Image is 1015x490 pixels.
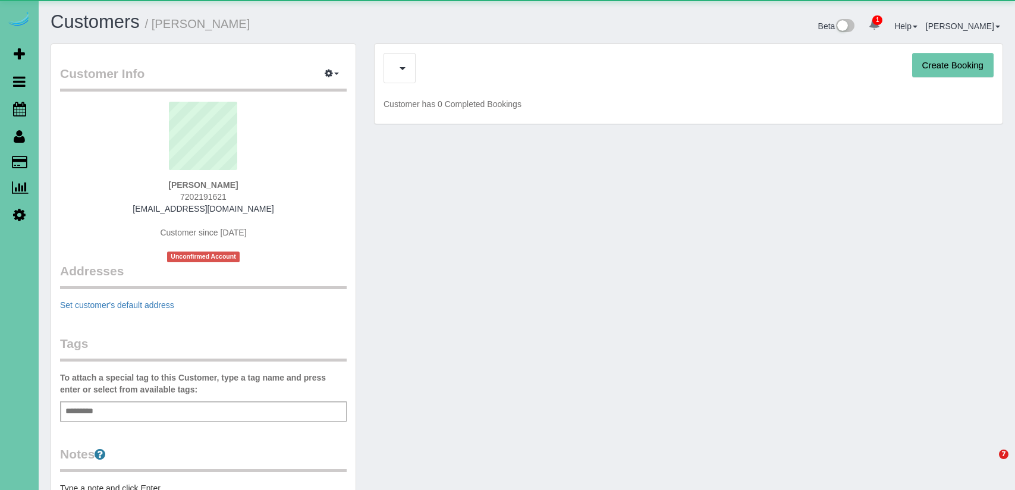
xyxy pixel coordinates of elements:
[167,252,240,262] span: Unconfirmed Account
[60,300,174,310] a: Set customer's default address
[51,11,140,32] a: Customers
[975,450,1003,478] iframe: Intercom live chat
[180,192,227,202] span: 7202191621
[7,12,31,29] img: Automaid Logo
[160,228,246,237] span: Customer since [DATE]
[894,21,917,31] a: Help
[818,21,855,31] a: Beta
[60,335,347,362] legend: Tags
[835,19,854,34] img: New interface
[145,17,250,30] small: / [PERSON_NAME]
[60,65,347,92] legend: Customer Info
[863,12,886,38] a: 1
[384,98,994,110] p: Customer has 0 Completed Bookings
[999,450,1008,459] span: 7
[912,53,994,78] button: Create Booking
[133,204,274,213] a: [EMAIL_ADDRESS][DOMAIN_NAME]
[60,445,347,472] legend: Notes
[926,21,1000,31] a: [PERSON_NAME]
[872,15,882,25] span: 1
[60,372,347,395] label: To attach a special tag to this Customer, type a tag name and press enter or select from availabl...
[168,180,238,190] strong: [PERSON_NAME]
